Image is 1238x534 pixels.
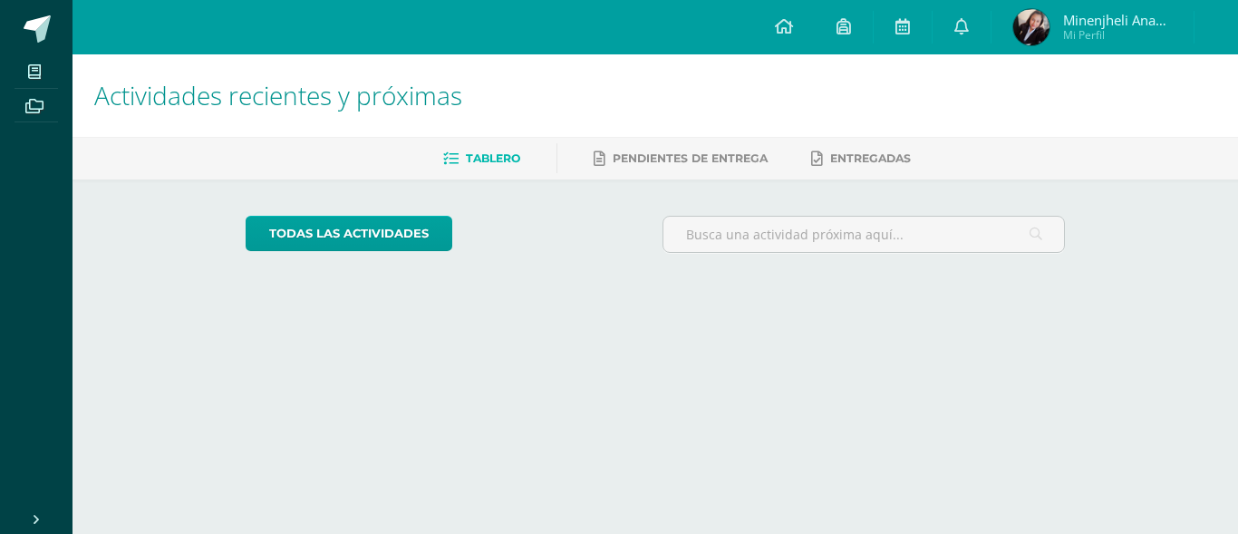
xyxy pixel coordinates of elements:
[811,144,911,173] a: Entregadas
[94,78,462,112] span: Actividades recientes y próximas
[830,151,911,165] span: Entregadas
[443,144,520,173] a: Tablero
[594,144,768,173] a: Pendientes de entrega
[246,216,452,251] a: todas las Actividades
[1013,9,1049,45] img: 23b82227de475d48f2a934d567ddb9c4.png
[466,151,520,165] span: Tablero
[663,217,1065,252] input: Busca una actividad próxima aquí...
[613,151,768,165] span: Pendientes de entrega
[1063,11,1172,29] span: Minenjheli Ananyansi
[1063,27,1172,43] span: Mi Perfil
